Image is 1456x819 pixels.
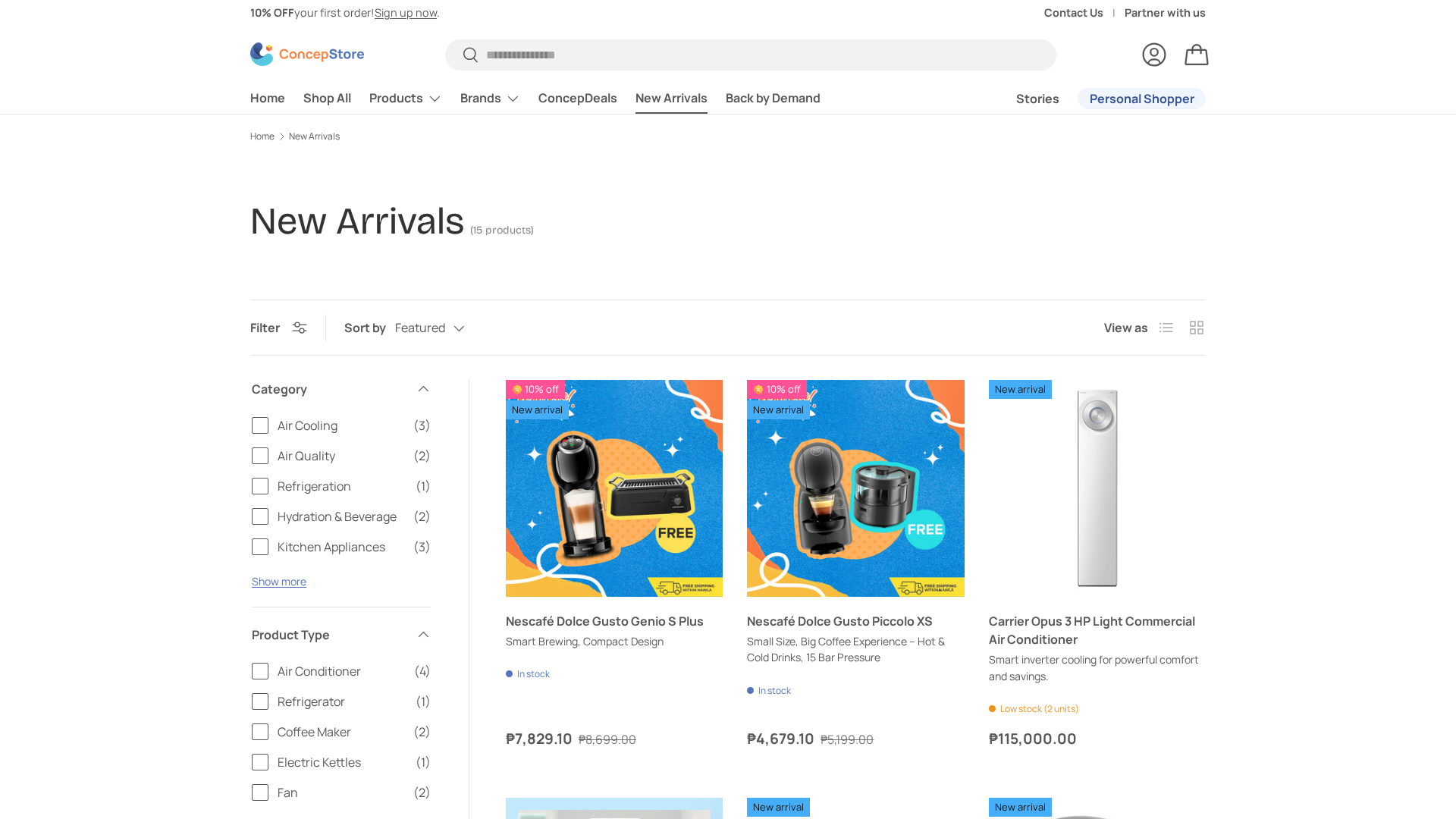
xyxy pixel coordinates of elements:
[252,362,431,416] summary: Category
[413,507,431,526] span: (2)
[538,83,617,113] a: ConcepDeals
[252,607,431,662] summary: Product Type
[303,83,351,113] a: Shop All
[413,538,431,556] span: (3)
[278,692,406,711] span: Refrigerator
[747,400,810,419] span: New arrival
[1090,93,1194,105] span: Personal Shopper
[1104,318,1148,337] span: View as
[278,538,404,556] span: Kitchen Appliances
[252,574,306,588] button: Show more
[414,662,431,680] span: (4)
[460,83,520,114] a: Brands
[506,613,704,629] a: Nescafé Dolce Gusto Genio S Plus
[250,5,294,20] strong: 10% OFF
[989,380,1206,597] img: https://concepstore.ph/products/carrier-opus-3-hp-light-commercial-air-conditioner
[278,507,404,526] span: Hydration & Beverage
[250,130,1206,143] nav: Breadcrumbs
[451,83,529,114] summary: Brands
[369,83,442,114] a: Products
[747,380,806,399] span: 10% off
[278,753,406,771] span: Electric Kettles
[506,380,723,597] a: Nescafé Dolce Gusto Genio S Plus
[726,83,821,113] a: Back by Demand
[989,613,1195,648] a: Carrier Opus 3 HP Light Commercial Air Conditioner
[989,798,1052,817] span: New arrival
[278,477,406,495] span: Refrigeration
[278,723,404,741] span: Coffee Maker
[416,753,431,771] span: (1)
[278,662,405,680] span: Air Conditioner
[506,400,569,419] span: New arrival
[250,5,440,21] p: your first order! .
[344,318,395,337] label: Sort by
[747,798,810,817] span: New arrival
[395,321,445,335] span: Featured
[250,132,275,141] a: Home
[278,783,404,802] span: Fan
[250,319,280,336] span: Filter
[252,626,406,644] span: Product Type
[989,380,1206,597] a: Carrier Opus 3 HP Light Commercial Air Conditioner
[289,132,340,141] a: New Arrivals
[250,42,364,66] img: ConcepStore
[278,447,404,465] span: Air Quality
[250,319,307,336] button: Filter
[416,477,431,495] span: (1)
[252,380,406,398] span: Category
[416,692,431,711] span: (1)
[1125,5,1206,21] a: Partner with us
[1016,84,1059,114] a: Stories
[506,380,565,399] span: 10% off
[1078,88,1206,109] a: Personal Shopper
[278,416,404,435] span: Air Cooling
[375,5,437,20] a: Sign up now
[250,83,285,113] a: Home
[413,723,431,741] span: (2)
[360,83,451,114] summary: Products
[250,83,821,114] nav: Primary
[395,315,495,342] button: Featured
[980,83,1206,114] nav: Secondary
[1044,5,1125,21] a: Contact Us
[250,199,464,243] h1: New Arrivals
[413,447,431,465] span: (2)
[747,613,933,629] a: Nescafé Dolce Gusto Piccolo XS
[989,380,1052,399] span: New arrival
[470,224,534,237] span: (15 products)
[413,416,431,435] span: (3)
[413,783,431,802] span: (2)
[635,83,708,113] a: New Arrivals
[747,380,964,597] a: Nescafé Dolce Gusto Piccolo XS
